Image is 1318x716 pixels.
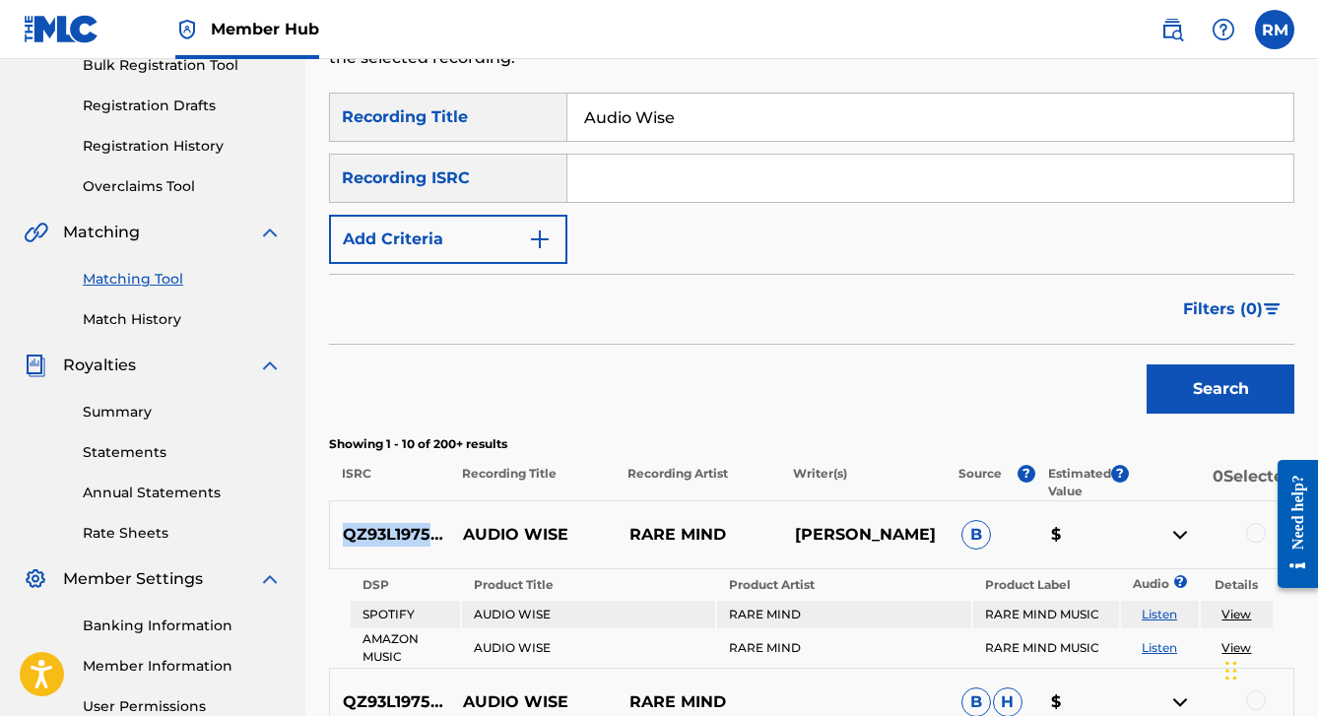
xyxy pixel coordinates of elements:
[1168,523,1192,547] img: contract
[83,269,282,290] a: Matching Tool
[1142,607,1177,621] a: Listen
[1219,621,1318,716] iframe: Chat Widget
[1153,10,1192,49] a: Public Search
[351,630,460,666] td: AMAZON MUSIC
[973,601,1119,628] td: RARE MIND MUSIC
[329,465,449,500] p: ISRC
[258,567,282,591] img: expand
[615,465,780,500] p: Recording Artist
[351,571,460,599] th: DSP
[351,601,460,628] td: SPOTIFY
[330,690,450,714] p: QZ93L1975307
[1147,364,1294,414] button: Search
[1038,690,1128,714] p: $
[1183,297,1263,321] span: Filters ( 0 )
[24,15,99,43] img: MLC Logo
[780,465,946,500] p: Writer(s)
[717,630,971,666] td: RARE MIND
[83,136,282,157] a: Registration History
[329,435,1294,453] p: Showing 1 - 10 of 200+ results
[83,55,282,76] a: Bulk Registration Tool
[83,523,282,544] a: Rate Sheets
[63,354,136,377] span: Royalties
[63,221,140,244] span: Matching
[258,354,282,377] img: expand
[973,630,1119,666] td: RARE MIND MUSIC
[1263,442,1318,605] iframe: Resource Center
[462,630,716,666] td: AUDIO WISE
[1160,18,1184,41] img: search
[83,96,282,116] a: Registration Drafts
[63,567,203,591] span: Member Settings
[1121,575,1145,593] p: Audio
[83,442,282,463] a: Statements
[617,523,783,547] p: RARE MIND
[617,690,783,714] p: RARE MIND
[1129,465,1294,500] p: 0 Selected
[83,656,282,677] a: Member Information
[258,221,282,244] img: expand
[329,93,1294,423] form: Search Form
[330,523,450,547] p: QZ93L1975307
[782,523,949,547] p: [PERSON_NAME]
[1168,690,1192,714] img: contract
[462,601,716,628] td: AUDIO WISE
[528,228,552,251] img: 9d2ae6d4665cec9f34b9.svg
[83,402,282,423] a: Summary
[211,18,319,40] span: Member Hub
[83,616,282,636] a: Banking Information
[1048,465,1111,500] p: Estimated Value
[1171,285,1294,334] button: Filters (0)
[1255,10,1294,49] div: User Menu
[1225,641,1237,700] div: Drag
[83,483,282,503] a: Annual Statements
[1018,465,1035,483] span: ?
[83,309,282,330] a: Match History
[1212,18,1235,41] img: help
[24,221,48,244] img: Matching
[449,465,615,500] p: Recording Title
[973,571,1119,599] th: Product Label
[1142,640,1177,655] a: Listen
[24,354,47,377] img: Royalties
[462,571,716,599] th: Product Title
[450,523,617,547] p: AUDIO WISE
[450,690,617,714] p: AUDIO WISE
[175,18,199,41] img: Top Rightsholder
[1179,575,1180,588] span: ?
[329,215,567,264] button: Add Criteria
[24,567,47,591] img: Member Settings
[717,571,971,599] th: Product Artist
[1221,607,1251,621] a: View
[83,176,282,197] a: Overclaims Tool
[717,601,971,628] td: RARE MIND
[1111,465,1129,483] span: ?
[1038,523,1128,547] p: $
[961,520,991,550] span: B
[1201,571,1274,599] th: Details
[958,465,1002,500] p: Source
[1204,10,1243,49] div: Help
[1264,303,1281,315] img: filter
